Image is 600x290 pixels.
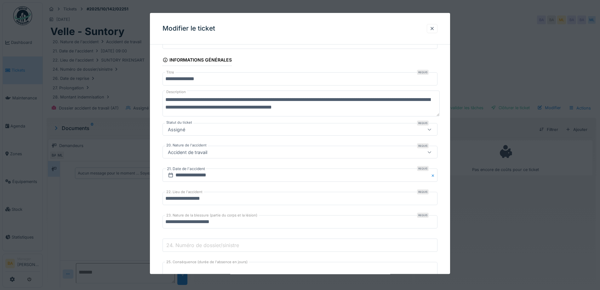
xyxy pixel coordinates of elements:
[165,88,187,96] label: Description
[165,190,204,195] label: 22. Lieu de l'accident
[417,70,429,75] div: Requis
[163,25,215,33] h3: Modifier le ticket
[417,190,429,195] div: Requis
[165,70,175,75] label: Titre
[163,55,232,66] div: Informations générales
[165,241,240,249] label: 24. Numéro de dossier/sinistre
[165,260,249,265] label: 25. Conséquence (durée de l'absence en jours)
[417,166,429,171] div: Requis
[165,213,259,218] label: 23. Nature de la blessure (partie du corps et la lésion)
[165,149,210,156] div: Accident de travail
[417,144,429,149] div: Requis
[431,169,437,182] button: Close
[165,143,208,148] label: 20. Nature de l'accident
[166,166,206,173] label: 21. Date de l'accident
[417,213,429,218] div: Requis
[165,120,193,126] label: Statut du ticket
[165,126,188,133] div: Assigné
[417,121,429,126] div: Requis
